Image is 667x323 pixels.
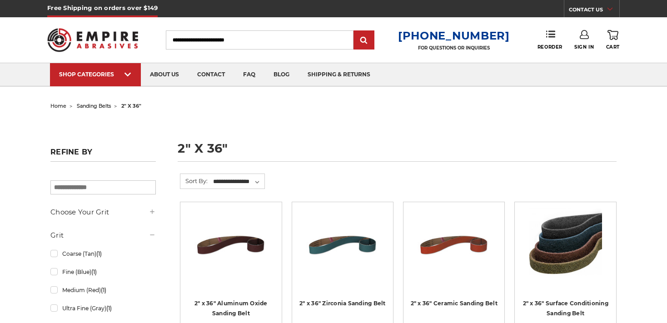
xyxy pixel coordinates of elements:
img: 2"x36" Surface Conditioning Sanding Belts [529,209,602,281]
a: Medium (Red) [50,282,156,298]
p: FOR QUESTIONS OR INQUIRIES [398,45,510,51]
span: 2" x 36" [121,103,141,109]
h1: 2" x 36" [178,142,617,162]
span: (1) [106,305,112,312]
h5: Refine by [50,148,156,162]
a: 2"x36" Surface Conditioning Sanding Belts [521,209,609,297]
a: Coarse (Tan) [50,246,156,262]
a: faq [234,63,264,86]
img: 2" x 36" Ceramic Pipe Sanding Belt [418,209,490,281]
a: Ultra Fine (Gray) [50,300,156,316]
div: SHOP CATEGORIES [59,71,132,78]
a: home [50,103,66,109]
a: CONTACT US [569,5,619,17]
a: 2" x 36" Ceramic Sanding Belt [411,300,498,307]
span: (1) [91,268,97,275]
a: 2" x 36" Ceramic Pipe Sanding Belt [410,209,498,297]
span: (1) [101,287,106,293]
a: Reorder [538,30,562,50]
label: Sort By: [180,174,208,188]
img: 2" x 36" Aluminum Oxide Pipe Sanding Belt [194,209,267,281]
input: Submit [355,31,373,50]
img: Empire Abrasives [47,22,138,58]
a: Cart [606,30,620,50]
img: 2" x 36" Zirconia Pipe Sanding Belt [306,209,379,281]
a: Fine (Blue) [50,264,156,280]
a: 2" x 36" Zirconia Sanding Belt [299,300,386,307]
h5: Grit [50,230,156,241]
h5: Choose Your Grit [50,207,156,218]
select: Sort By: [212,175,264,189]
a: 2" x 36" Aluminum Oxide Pipe Sanding Belt [187,209,275,297]
a: about us [141,63,188,86]
a: shipping & returns [299,63,379,86]
span: (1) [96,250,102,257]
a: 2" x 36" Aluminum Oxide Sanding Belt [194,300,268,317]
a: [PHONE_NUMBER] [398,29,510,42]
a: sanding belts [77,103,111,109]
span: Reorder [538,44,562,50]
span: Sign In [574,44,594,50]
a: 2" x 36" Zirconia Pipe Sanding Belt [299,209,387,297]
a: blog [264,63,299,86]
span: Cart [606,44,620,50]
a: 2" x 36" Surface Conditioning Sanding Belt [523,300,608,317]
a: contact [188,63,234,86]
